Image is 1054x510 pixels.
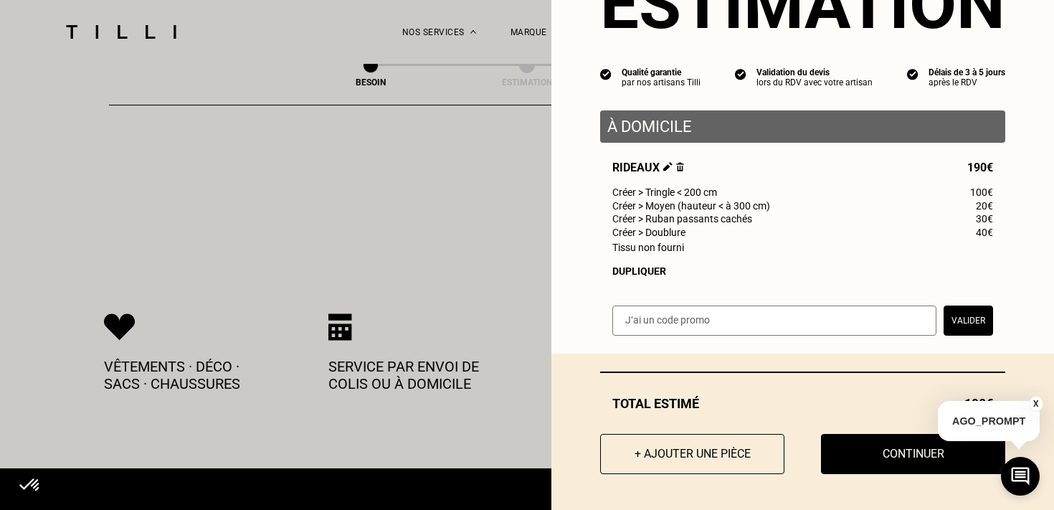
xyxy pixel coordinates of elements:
span: 190€ [967,161,993,174]
button: + Ajouter une pièce [600,434,784,474]
div: lors du RDV avec votre artisan [756,77,873,88]
p: À domicile [607,118,998,136]
span: Créer > Moyen (hauteur < à 300 cm) [612,200,770,212]
p: AGO_PROMPT [938,401,1040,441]
button: Continuer [821,434,1005,474]
div: Validation du devis [756,67,873,77]
div: Dupliquer [612,265,993,277]
button: Valider [944,306,993,336]
div: par nos artisans Tilli [622,77,701,88]
span: Rideaux [612,161,684,174]
span: Créer > Tringle < 200 cm [612,186,717,198]
span: Créer > Ruban passants cachés [612,213,752,225]
span: 20€ [976,200,993,212]
span: 100€ [970,186,993,198]
span: Tissu non fourni [612,242,684,253]
span: Créer > Doublure [612,227,685,238]
img: Éditer [663,162,673,171]
button: X [1029,396,1043,412]
span: 30€ [976,213,993,225]
img: icon list info [907,67,918,80]
span: 40€ [976,227,993,238]
div: après le RDV [929,77,1005,88]
div: Total estimé [600,396,1005,411]
div: Délais de 3 à 5 jours [929,67,1005,77]
div: Qualité garantie [622,67,701,77]
img: icon list info [735,67,746,80]
img: icon list info [600,67,612,80]
img: Supprimer [676,162,684,171]
input: J‘ai un code promo [612,306,936,336]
